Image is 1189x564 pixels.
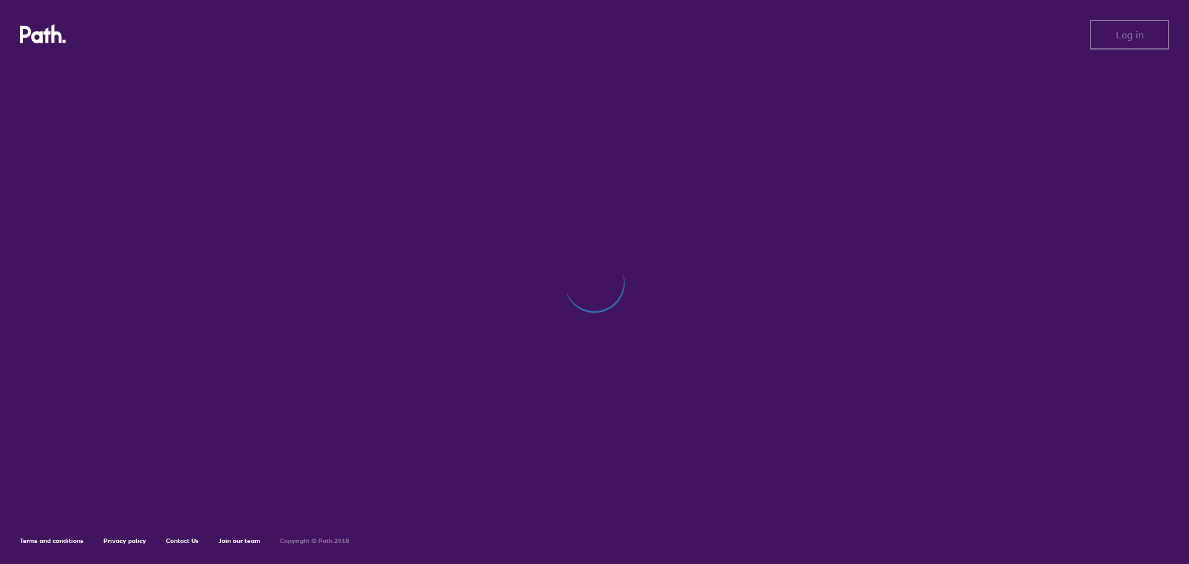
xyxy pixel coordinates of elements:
[1116,29,1144,40] span: Log in
[1090,20,1169,50] button: Log in
[166,537,199,545] a: Contact Us
[280,537,349,545] h6: Copyright © Path 2018
[103,537,146,545] a: Privacy policy
[219,537,260,545] a: Join our team
[20,537,84,545] a: Terms and conditions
